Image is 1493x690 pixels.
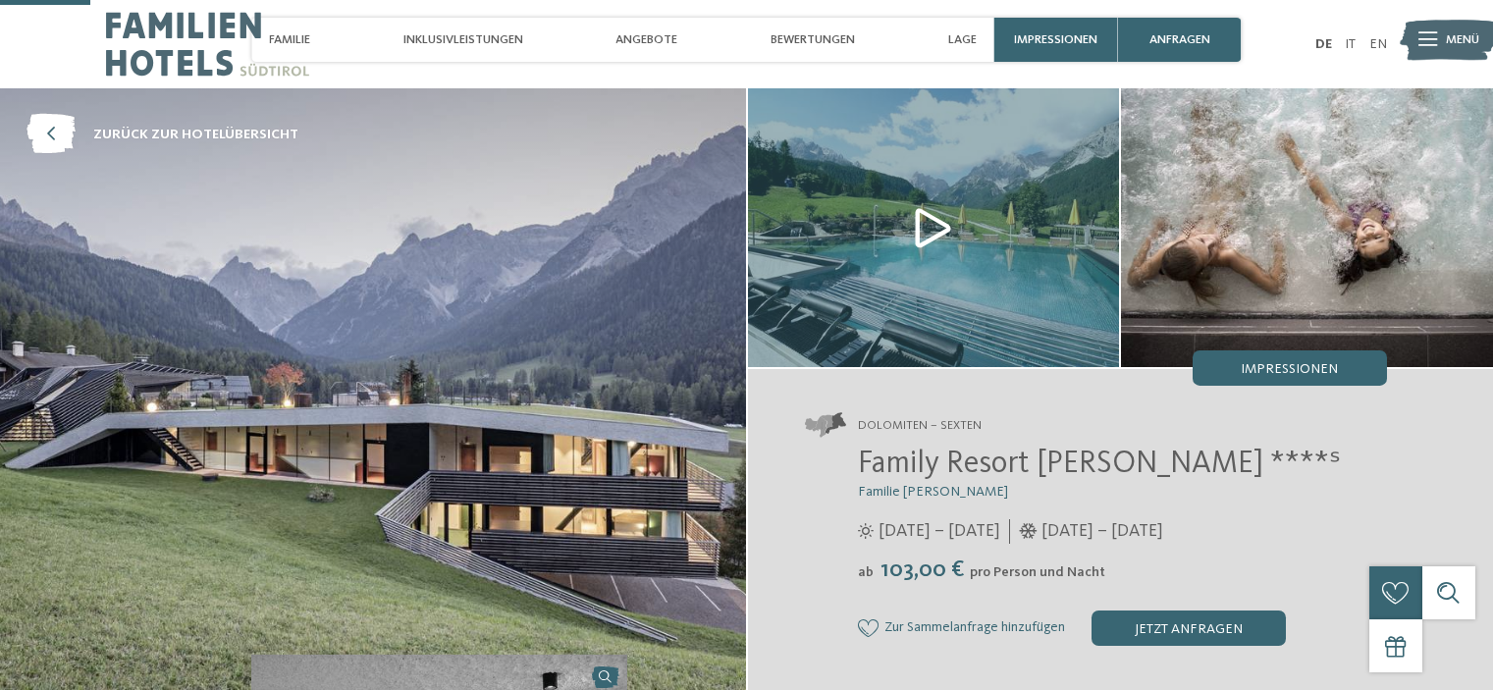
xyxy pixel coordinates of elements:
[884,620,1065,636] span: Zur Sammelanfrage hinzufügen
[858,417,982,435] span: Dolomiten – Sexten
[1315,37,1332,51] a: DE
[879,519,1000,544] span: [DATE] – [DATE]
[876,558,968,582] span: 103,00 €
[1369,37,1387,51] a: EN
[1041,519,1163,544] span: [DATE] – [DATE]
[1121,88,1493,367] img: Unser Familienhotel in Sexten, euer Urlaubszuhause in den Dolomiten
[858,565,874,579] span: ab
[27,115,298,155] a: zurück zur Hotelübersicht
[858,523,874,539] i: Öffnungszeiten im Sommer
[748,88,1120,367] img: Unser Familienhotel in Sexten, euer Urlaubszuhause in den Dolomiten
[970,565,1105,579] span: pro Person und Nacht
[1019,523,1038,539] i: Öffnungszeiten im Winter
[858,449,1341,480] span: Family Resort [PERSON_NAME] ****ˢ
[1092,610,1286,646] div: jetzt anfragen
[1345,37,1356,51] a: IT
[1446,31,1479,49] span: Menü
[858,485,1008,499] span: Familie [PERSON_NAME]
[93,125,298,144] span: zurück zur Hotelübersicht
[1241,362,1338,376] span: Impressionen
